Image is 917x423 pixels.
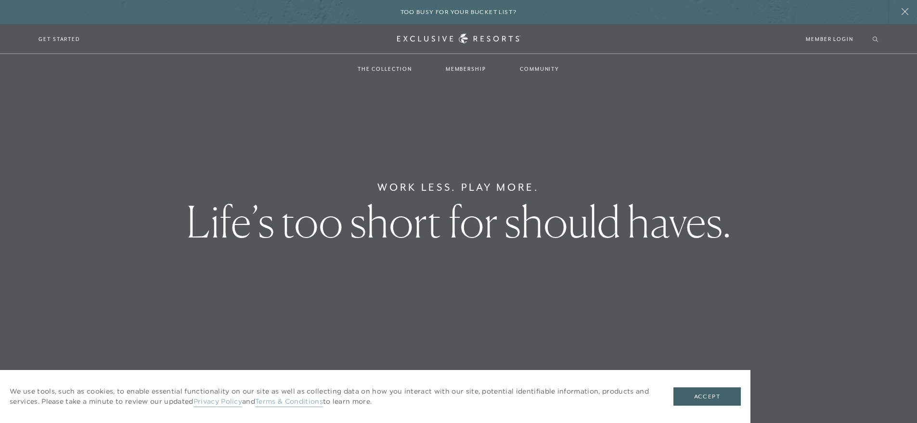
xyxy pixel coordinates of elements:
[436,55,496,83] a: Membership
[186,200,731,243] h1: Life’s too short for should haves.
[806,35,853,43] a: Member Login
[510,55,569,83] a: Community
[255,397,323,407] a: Terms & Conditions
[10,386,654,407] p: We use tools, such as cookies, to enable essential functionality on our site as well as collectin...
[348,55,422,83] a: The Collection
[673,387,741,406] button: Accept
[377,180,540,195] h6: Work Less. Play More.
[400,8,517,17] h6: Too busy for your bucket list?
[194,397,242,407] a: Privacy Policy
[39,35,80,43] a: Get Started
